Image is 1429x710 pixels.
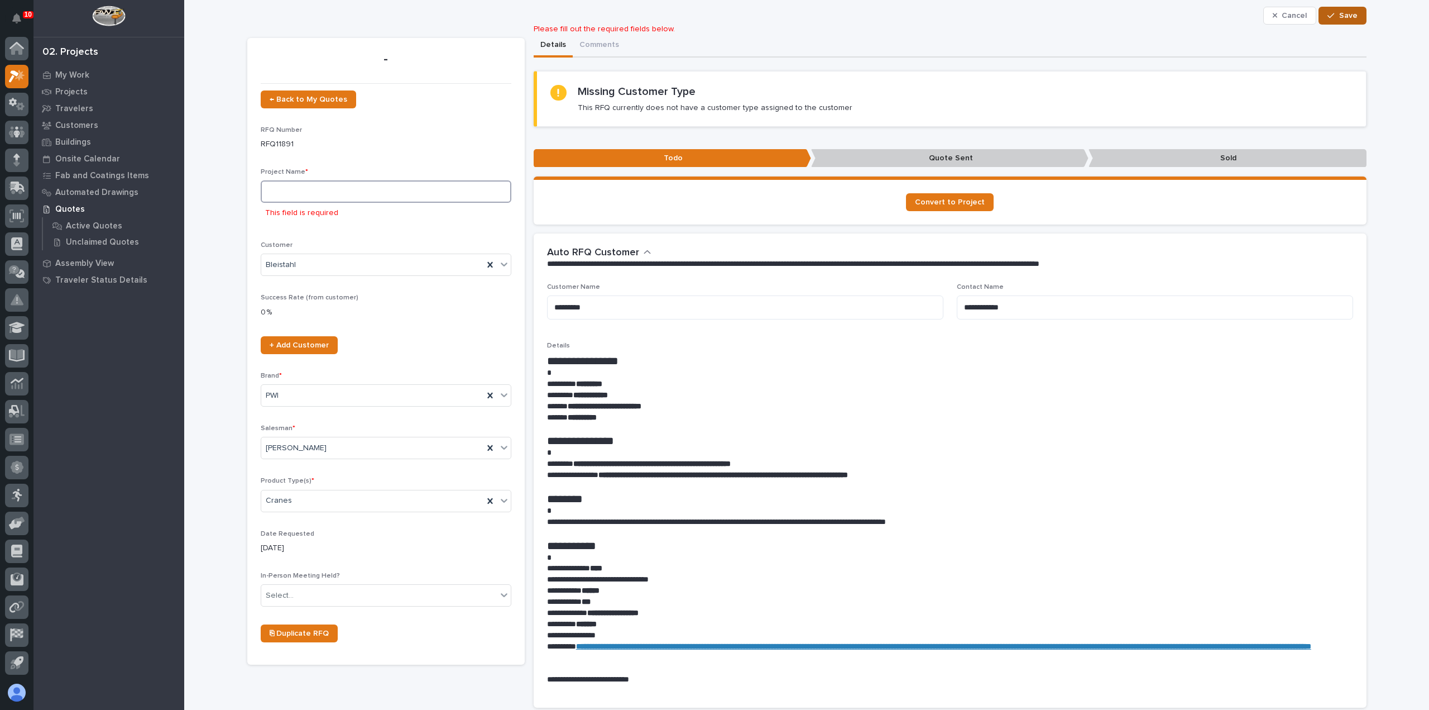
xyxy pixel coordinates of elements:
[534,149,811,168] p: Todo
[261,90,356,108] a: ← Back to My Quotes
[42,46,98,59] div: 02. Projects
[261,542,511,554] p: [DATE]
[261,169,308,175] span: Project Name
[43,234,184,250] a: Unclaimed Quotes
[33,134,184,150] a: Buildings
[55,104,93,114] p: Travelers
[534,25,1366,34] p: Please fill out the required fields below.
[33,66,184,83] a: My Work
[534,34,573,58] button: Details
[261,294,358,301] span: Success Rate (from customer)
[261,336,338,354] a: + Add Customer
[261,51,511,68] p: -
[261,625,338,642] a: ⎘ Duplicate RFQ
[261,307,511,318] p: 0 %
[270,341,329,349] span: + Add Customer
[55,188,138,198] p: Automated Drawings
[33,100,184,117] a: Travelers
[1263,7,1317,25] button: Cancel
[270,96,347,103] span: ← Back to My Quotes
[261,242,292,249] span: Customer
[33,150,184,167] a: Onsite Calendar
[5,681,28,704] button: users-avatar
[906,193,994,211] a: Convert to Project
[33,117,184,134] a: Customers
[55,137,91,147] p: Buildings
[547,342,570,349] span: Details
[261,573,340,579] span: In-Person Meeting Held?
[55,204,85,215] p: Quotes
[547,247,651,259] button: Auto RFQ Customer
[33,255,184,271] a: Assembly View
[25,11,32,18] p: 10
[33,167,184,184] a: Fab and Coatings Items
[266,259,296,271] span: Bleistahl
[547,247,639,259] h2: Auto RFQ Customer
[547,284,600,290] span: Customer Name
[261,127,302,134] span: RFQ Number
[270,630,329,637] span: ⎘ Duplicate RFQ
[43,218,184,234] a: Active Quotes
[266,442,327,454] span: [PERSON_NAME]
[261,531,314,537] span: Date Requested
[573,34,626,58] button: Comments
[578,85,696,98] h2: Missing Customer Type
[55,121,98,131] p: Customers
[1282,11,1307,21] span: Cancel
[55,70,89,80] p: My Work
[33,184,184,201] a: Automated Drawings
[265,207,338,219] p: This field is required
[55,171,149,181] p: Fab and Coatings Items
[5,7,28,30] button: Notifications
[92,6,125,26] img: Workspace Logo
[1339,11,1358,21] span: Save
[261,373,282,379] span: Brand
[261,139,511,150] p: RFQ11891
[957,284,1004,290] span: Contact Name
[66,237,139,247] p: Unclaimed Quotes
[261,425,295,432] span: Salesman
[33,83,184,100] a: Projects
[33,271,184,288] a: Traveler Status Details
[1318,7,1366,25] button: Save
[55,275,147,285] p: Traveler Status Details
[915,198,985,206] span: Convert to Project
[33,201,184,217] a: Quotes
[578,103,852,113] p: This RFQ currently does not have a customer type assigned to the customer
[811,149,1088,168] p: Quote Sent
[55,259,114,269] p: Assembly View
[1088,149,1366,168] p: Sold
[266,495,292,507] span: Cranes
[55,154,120,164] p: Onsite Calendar
[266,590,294,602] div: Select...
[66,221,122,231] p: Active Quotes
[266,390,279,402] span: PWI
[55,87,88,97] p: Projects
[261,478,314,484] span: Product Type(s)
[14,13,28,31] div: Notifications10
